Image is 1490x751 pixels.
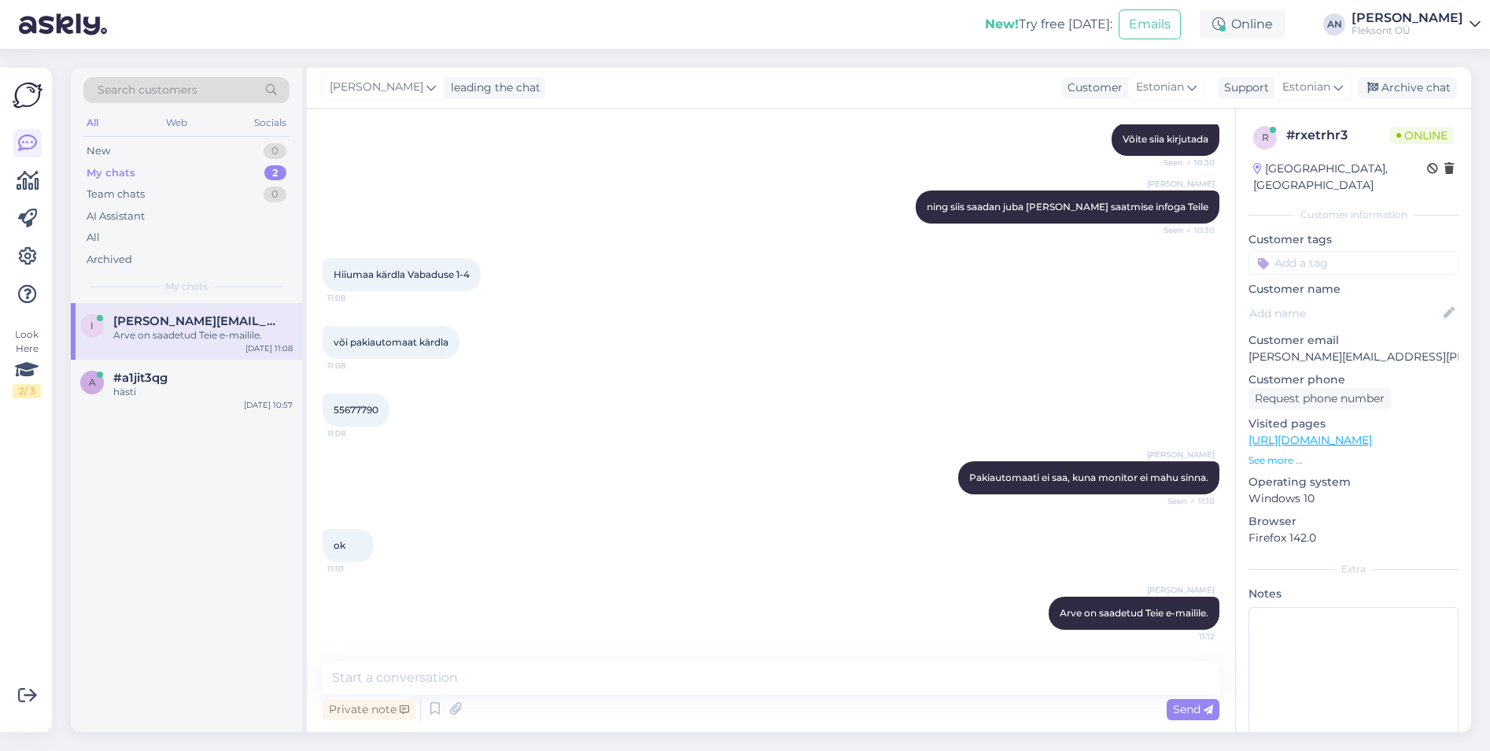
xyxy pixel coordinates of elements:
[1147,584,1215,596] span: [PERSON_NAME]
[13,327,41,398] div: Look Here
[1147,178,1215,190] span: [PERSON_NAME]
[1248,251,1459,275] input: Add a tag
[1248,453,1459,468] p: See more ...
[1119,9,1181,39] button: Emails
[1249,305,1440,322] input: Add name
[1248,231,1459,248] p: Customer tags
[1248,530,1459,546] p: Firefox 142.0
[1136,79,1184,96] span: Estonian
[444,80,540,96] div: leading the chat
[1248,562,1459,576] div: Extra
[1286,126,1390,145] div: # rxetrhr3
[87,209,145,224] div: AI Assistant
[334,539,345,551] span: ok
[13,80,42,110] img: Askly Logo
[1248,433,1372,447] a: [URL][DOMAIN_NAME]
[1123,133,1208,145] span: Võite siia kirjutada
[327,427,386,439] span: 11:08
[1248,490,1459,507] p: Windows 10
[1147,449,1215,461] span: [PERSON_NAME]
[1390,127,1454,144] span: Online
[1248,586,1459,602] p: Notes
[1156,157,1215,168] span: Seen ✓ 10:30
[927,201,1208,213] span: ning siis saadan juba [PERSON_NAME] saatmise infoga Teile
[163,113,190,133] div: Web
[1253,161,1427,194] div: [GEOGRAPHIC_DATA], [GEOGRAPHIC_DATA]
[244,399,293,411] div: [DATE] 10:57
[113,328,293,342] div: Arve on saadetud Teie e-mailile.
[90,320,94,331] span: i
[1248,208,1459,222] div: Customer information
[165,279,208,294] span: My chats
[1248,372,1459,388] p: Customer phone
[1156,495,1215,507] span: Seen ✓ 11:10
[264,165,286,181] div: 2
[330,79,423,96] span: [PERSON_NAME]
[1248,332,1459,349] p: Customer email
[87,143,110,159] div: New
[1248,474,1459,490] p: Operating system
[1060,607,1208,619] span: Arve on saadetud Teie e-mailile.
[1352,12,1463,24] div: [PERSON_NAME]
[1352,24,1463,37] div: Fleksont OÜ
[1173,702,1213,716] span: Send
[1248,281,1459,298] p: Customer name
[89,376,96,388] span: a
[1248,416,1459,432] p: Visited pages
[1262,131,1269,143] span: r
[87,252,132,268] div: Archived
[113,385,293,399] div: hästi
[1248,388,1391,409] div: Request phone number
[334,268,470,280] span: Hiiumaa kärdla Vabaduse 1-4
[985,17,1019,31] b: New!
[327,563,386,575] span: 11:10
[1061,80,1123,96] div: Customer
[334,336,448,348] span: või pakiautomaat kärdla
[1200,10,1285,39] div: Online
[1352,12,1481,37] a: [PERSON_NAME]Fleksont OÜ
[1323,13,1345,35] div: AN
[113,314,277,328] span: ivar.sipria@mail.ee
[334,404,378,416] span: 55677790
[87,165,135,181] div: My chats
[1248,513,1459,530] p: Browser
[1282,79,1330,96] span: Estonian
[83,113,101,133] div: All
[87,230,100,246] div: All
[327,360,386,372] span: 11:08
[98,82,197,98] span: Search customers
[1248,349,1459,365] p: [PERSON_NAME][EMAIL_ADDRESS][PERSON_NAME][DOMAIN_NAME]
[1218,80,1269,96] div: Support
[1156,224,1215,236] span: Seen ✓ 10:30
[1156,631,1215,642] span: 11:12
[323,699,415,720] div: Private note
[113,371,168,385] span: #a1jit3qg
[13,384,41,398] div: 2 / 3
[87,187,145,202] div: Team chats
[969,472,1208,483] span: Pakiautomaati ei saa, kuna monitor ei mahu sinna.
[327,292,386,304] span: 11:08
[985,15,1112,34] div: Try free [DATE]:
[251,113,290,133] div: Socials
[264,143,286,159] div: 0
[264,187,286,202] div: 0
[1358,77,1457,98] div: Archive chat
[245,342,293,354] div: [DATE] 11:08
